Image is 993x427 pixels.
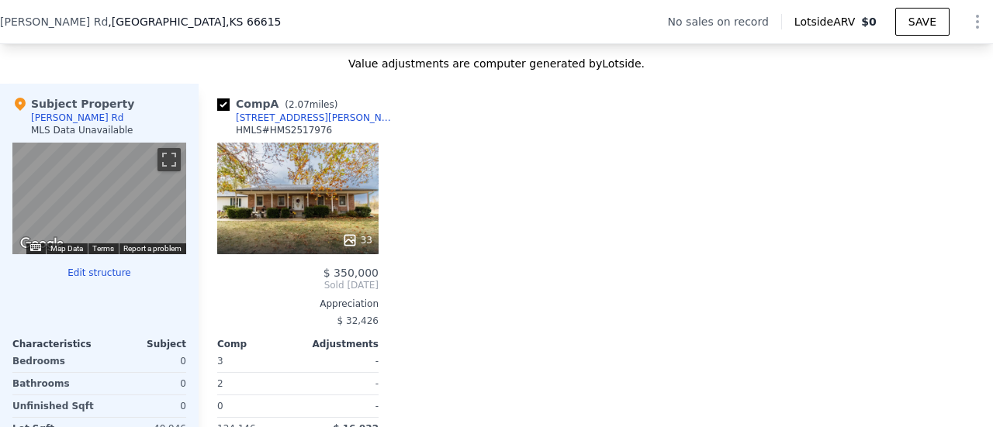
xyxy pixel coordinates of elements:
[217,279,379,291] span: Sold [DATE]
[301,373,379,394] div: -
[217,356,223,367] span: 3
[12,373,96,394] div: Bathrooms
[217,401,223,412] span: 0
[108,14,281,29] span: , [GEOGRAPHIC_DATA]
[12,350,96,372] div: Bedrooms
[12,338,99,350] div: Characteristics
[337,315,379,326] span: $ 32,426
[301,395,379,417] div: -
[102,395,186,417] div: 0
[16,234,67,254] img: Google
[279,99,344,110] span: ( miles)
[12,96,134,112] div: Subject Property
[217,373,295,394] div: 2
[50,243,83,254] button: Map Data
[794,14,861,29] span: Lotside ARV
[217,112,397,124] a: [STREET_ADDRESS][PERSON_NAME]
[16,234,67,254] a: Open this area in Google Maps (opens a new window)
[12,395,96,417] div: Unfinished Sqft
[217,338,298,350] div: Comp
[30,244,41,251] button: Keyboard shortcuts
[102,350,186,372] div: 0
[217,298,379,310] div: Appreciation
[102,373,186,394] div: 0
[12,143,186,254] div: Map
[31,124,133,136] div: MLS Data Unavailable
[157,148,181,171] button: Toggle fullscreen view
[12,143,186,254] div: Street View
[668,14,781,29] div: No sales on record
[99,338,186,350] div: Subject
[301,350,379,372] div: -
[123,244,182,253] a: Report a problem
[342,232,372,248] div: 33
[31,112,123,124] div: [PERSON_NAME] Rd
[298,338,379,350] div: Adjustments
[12,267,186,279] button: Edit structure
[289,99,310,110] span: 2.07
[92,244,114,253] a: Terms (opens in new tab)
[217,96,344,112] div: Comp A
[962,6,993,37] button: Show Options
[236,124,332,136] div: HMLS # HMS2517976
[324,267,379,279] span: $ 350,000
[895,8,950,36] button: SAVE
[226,15,282,28] span: , KS 66615
[861,15,876,28] span: $0
[236,112,397,124] div: [STREET_ADDRESS][PERSON_NAME]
